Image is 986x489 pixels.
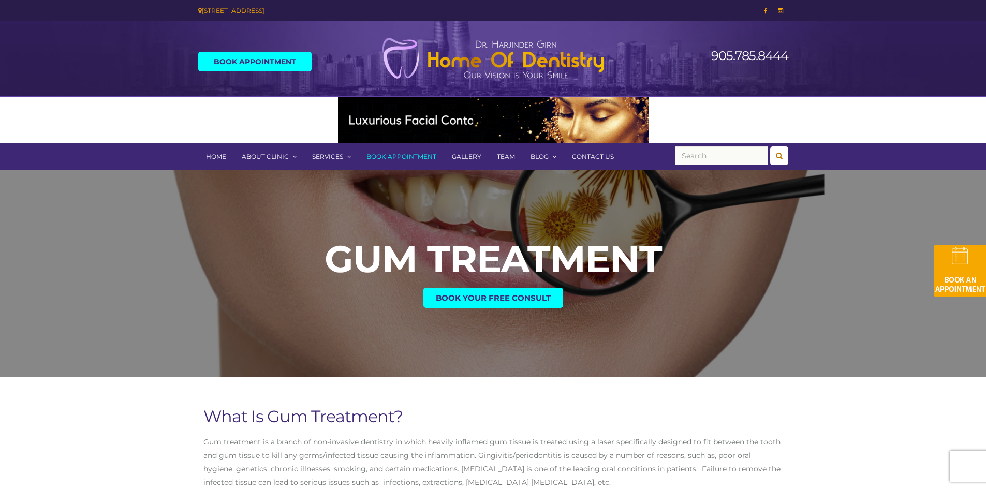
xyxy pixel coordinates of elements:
[304,143,359,170] a: Services
[675,146,768,165] input: Search
[711,48,788,63] a: 905.785.8444
[564,143,622,170] a: Contact Us
[523,143,564,170] a: Blog
[934,245,986,297] img: book-an-appointment-hod-gld.png
[489,143,523,170] a: Team
[198,5,485,16] div: [STREET_ADDRESS]
[198,143,234,170] a: Home
[444,143,489,170] a: Gallery
[5,240,981,277] h2: Gum Treatment
[234,143,304,170] a: About Clinic
[203,435,783,489] p: Gum treatment is a branch of non-invasive dentistry in which heavily inflamed gum tissue is treat...
[377,37,610,80] img: Home of Dentistry
[198,52,312,71] a: Book Appointment
[203,408,783,425] h1: What Is Gum Treatment?
[423,288,563,308] a: Book Your Free Consult
[359,143,444,170] a: Book Appointment
[338,97,649,143] img: Medspa-Banner-Virtual-Consultation-2-1.gif
[436,294,551,302] span: Book Your Free Consult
